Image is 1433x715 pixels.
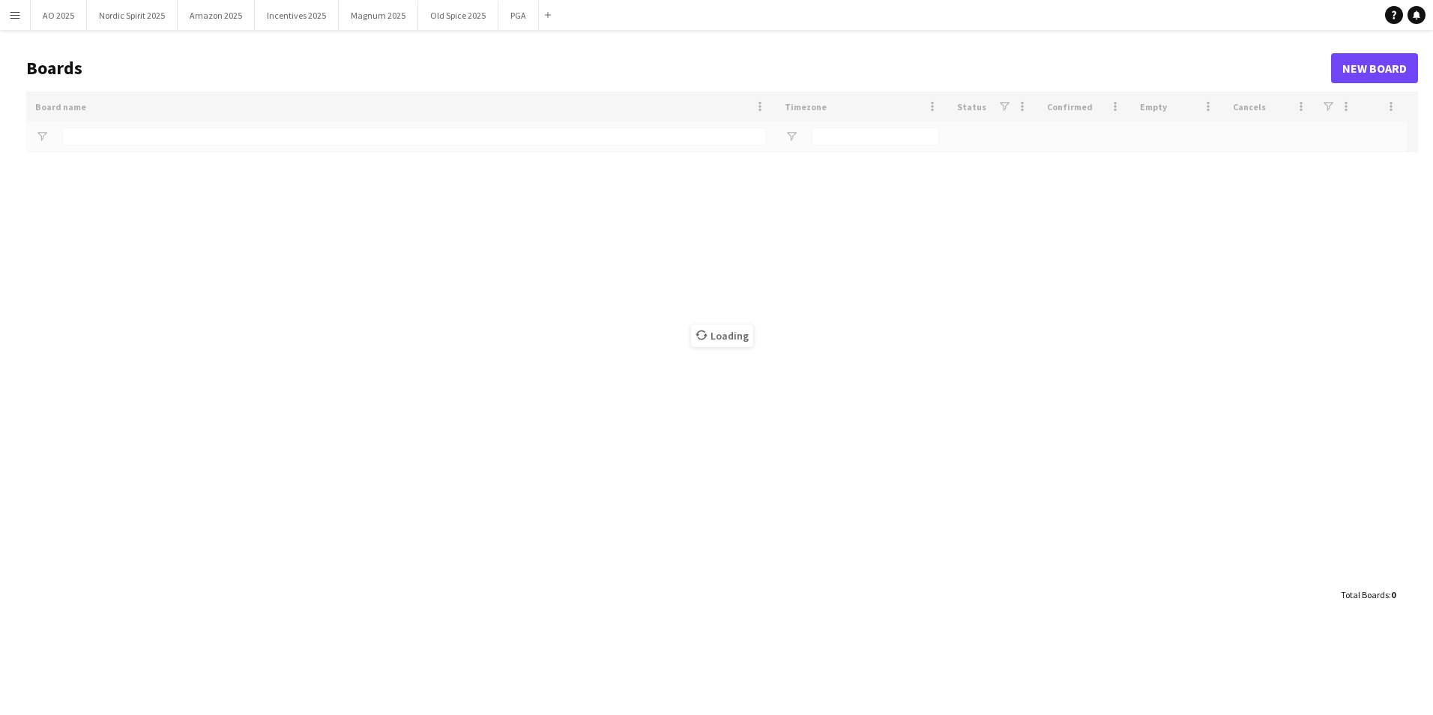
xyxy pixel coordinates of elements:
[1391,589,1396,600] span: 0
[87,1,178,30] button: Nordic Spirit 2025
[1331,53,1418,83] a: New Board
[498,1,539,30] button: PGA
[26,57,1331,79] h1: Boards
[418,1,498,30] button: Old Spice 2025
[1341,580,1396,609] div: :
[339,1,418,30] button: Magnum 2025
[31,1,87,30] button: AO 2025
[178,1,255,30] button: Amazon 2025
[255,1,339,30] button: Incentives 2025
[691,325,753,347] span: Loading
[1341,589,1389,600] span: Total Boards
